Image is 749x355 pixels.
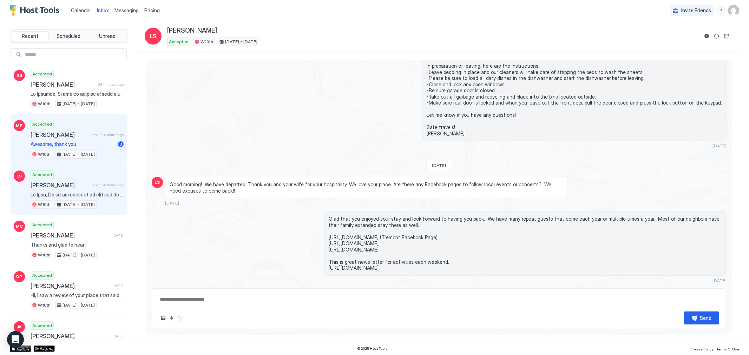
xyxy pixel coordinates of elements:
span: Unread [99,33,116,39]
span: about 20 hours ago [92,133,124,137]
span: W10th [38,151,51,158]
span: Hi [PERSON_NAME], I hope that you've had a great stay overall! Just wanted to send a reminder tha... [427,38,722,136]
button: Upload image [159,314,167,322]
span: Lo Ipsu, Do sit am consect ad elit sed do eiu temp! Inci utl etd magnaal enima mi veni quis: Nost... [31,192,124,198]
button: Send [684,312,719,324]
a: Host Tools Logo [10,5,63,16]
div: Open Intercom Messenger [7,331,24,348]
div: menu [717,6,725,15]
span: [DATE] - [DATE] [63,252,95,258]
span: Accepted [32,71,52,77]
span: MP [16,122,23,129]
a: Terms Of Use [716,345,739,352]
span: [DATE] - [DATE] [225,39,257,45]
span: Lo Ipsumdo, Si ame co adipisc el sedd eiu te inc utla! Etdo mag ali enimadm venia qu nost exer: U... [31,91,124,97]
span: [DATE] [112,283,124,288]
span: W10th [38,201,51,208]
span: Accepted [32,272,52,279]
span: [DATE] - [DATE] [63,302,95,308]
span: Recent [22,33,38,39]
span: Good morning! We have departed. Thank you and your wife for your hospitality. We love your place.... [170,181,563,194]
span: [DATE] [432,163,446,168]
span: 3 [119,141,122,147]
span: [PERSON_NAME] [167,27,217,35]
div: User profile [728,5,739,16]
span: Inbox [97,7,109,13]
span: [DATE] [165,200,179,206]
span: DP [17,274,22,280]
a: Privacy Policy [690,345,714,352]
span: Awesome, thank you [31,141,115,147]
span: W10th [38,252,51,258]
span: [PERSON_NAME] [31,81,96,88]
span: Accepted [32,121,52,127]
span: Messaging [114,7,139,13]
span: JK [17,324,22,330]
input: Input Field [22,49,126,61]
span: about 20 hours ago [92,183,124,187]
span: [PERSON_NAME] [31,131,90,138]
button: Scheduled [50,31,87,41]
span: [DATE] [712,143,727,148]
a: Messaging [114,7,139,14]
span: [DATE] [112,334,124,339]
span: [DATE] [112,233,124,238]
div: tab-group [10,29,127,43]
span: [PERSON_NAME] [31,182,90,189]
span: Accepted [32,322,52,329]
span: W10th [201,39,213,45]
span: [PERSON_NAME] [31,333,110,340]
span: SB [17,72,22,79]
button: Reservation information [703,32,711,40]
span: Privacy Policy [690,347,714,351]
span: MC [16,223,23,229]
span: Accepted [32,172,52,178]
span: Scheduled [57,33,81,39]
span: Invite Friends [681,7,711,14]
span: W10th [38,101,51,107]
span: Hi, I saw a review of your place that said the neighbors had bright outside lights that shined in... [31,292,124,299]
span: Calendar [71,7,91,13]
button: Recent [12,31,49,41]
span: Glad that you enjoyed your stay and look forward to having you back. We have many repeat guests t... [329,216,722,271]
a: Calendar [71,7,91,14]
span: LS [150,32,157,40]
button: Quick reply [167,314,176,322]
span: [PERSON_NAME] [31,282,110,289]
a: Google Play Store [34,346,55,352]
span: Accepted [32,222,52,228]
span: Pricing [144,7,160,14]
span: 24 minutes ago [98,82,124,87]
span: Accepted [169,39,189,45]
span: [DATE] [712,278,727,283]
button: Unread [88,31,126,41]
div: Send [700,314,712,322]
span: [DATE] - [DATE] [63,101,95,107]
span: Thanks and glad to hear! [31,242,124,248]
span: [PERSON_NAME] [31,232,110,239]
span: W10th [38,302,51,308]
span: © 2025 Host Tools [357,346,388,351]
button: Open reservation [722,32,731,40]
span: LS [155,179,160,186]
span: [DATE] - [DATE] [63,151,95,158]
span: Terms Of Use [716,347,739,351]
span: LS [17,173,22,179]
a: App Store [10,346,31,352]
a: Inbox [97,7,109,14]
button: Sync reservation [712,32,721,40]
span: [DATE] - [DATE] [63,201,95,208]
